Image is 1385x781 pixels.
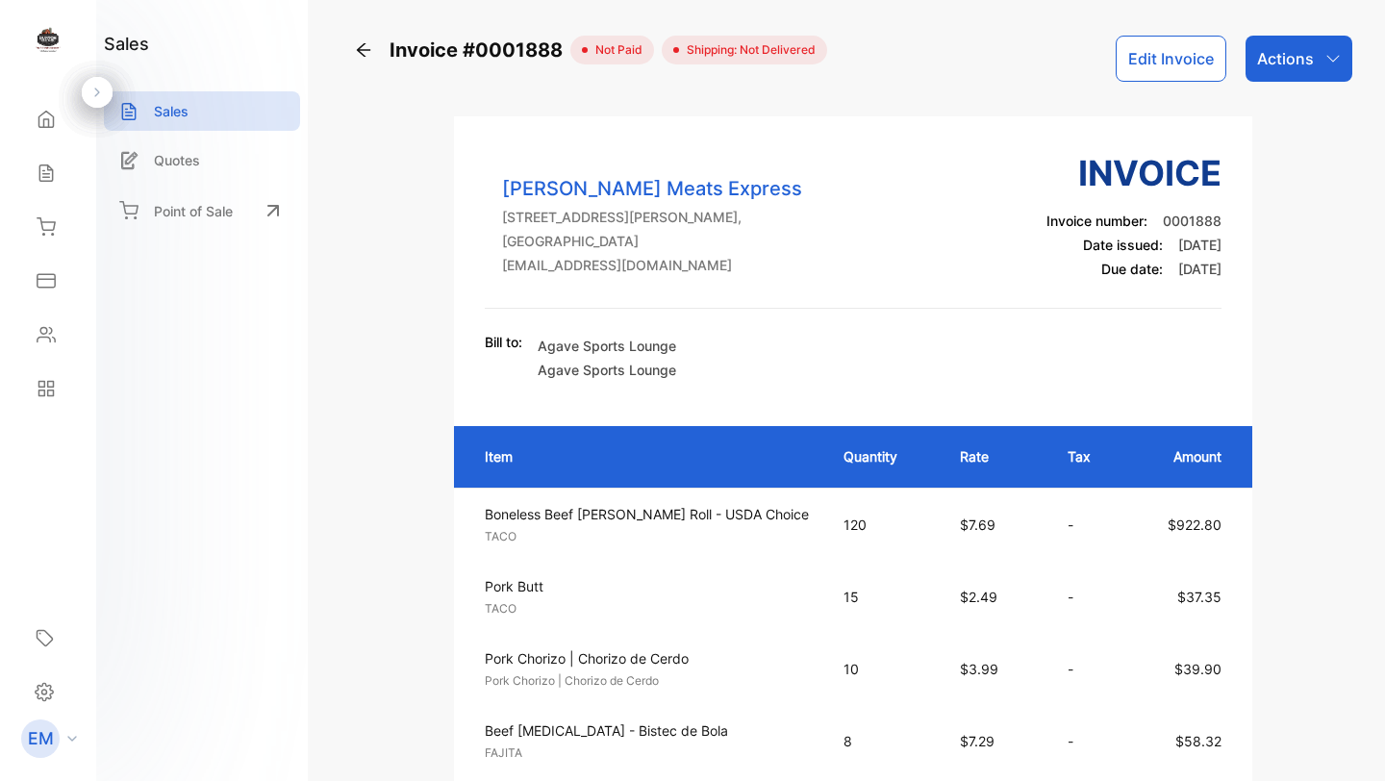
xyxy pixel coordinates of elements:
[1163,213,1221,229] span: 0001888
[28,726,54,751] p: EM
[1146,446,1222,466] p: Amount
[502,255,802,275] p: [EMAIL_ADDRESS][DOMAIN_NAME]
[502,231,802,251] p: [GEOGRAPHIC_DATA]
[485,528,809,545] p: TACO
[844,587,921,607] p: 15
[485,504,809,524] p: Boneless Beef [PERSON_NAME] Roll - USDA Choice
[588,41,642,59] span: not paid
[1178,237,1221,253] span: [DATE]
[485,576,809,596] p: Pork Butt
[1101,261,1163,277] span: Due date:
[502,207,802,227] p: [STREET_ADDRESS][PERSON_NAME],
[679,41,816,59] span: Shipping: Not Delivered
[1257,47,1314,70] p: Actions
[844,446,921,466] p: Quantity
[1083,237,1163,253] span: Date issued:
[104,140,300,180] a: Quotes
[1068,659,1107,679] p: -
[485,332,522,352] p: Bill to:
[1116,36,1226,82] button: Edit Invoice
[1068,731,1107,751] p: -
[844,659,921,679] p: 10
[485,720,809,741] p: Beef [MEDICAL_DATA] - Bistec de Bola
[1046,213,1147,229] span: Invoice number:
[1168,516,1221,533] span: $922.80
[538,336,676,356] p: Agave Sports Lounge
[34,25,63,54] img: logo
[1068,587,1107,607] p: -
[485,744,809,762] p: FAJITA
[485,672,809,690] p: Pork Chorizo | Chorizo de Cerdo
[538,360,676,380] p: Agave Sports Lounge
[960,733,995,749] span: $7.29
[1068,515,1107,535] p: -
[485,648,809,668] p: Pork Chorizo | Chorizo de Cerdo
[1304,700,1385,781] iframe: LiveChat chat widget
[1174,661,1221,677] span: $39.90
[154,201,233,221] p: Point of Sale
[104,91,300,131] a: Sales
[960,661,998,677] span: $3.99
[104,31,149,57] h1: sales
[502,174,802,203] p: [PERSON_NAME] Meats Express
[154,150,200,170] p: Quotes
[1175,733,1221,749] span: $58.32
[1178,261,1221,277] span: [DATE]
[844,515,921,535] p: 120
[1046,147,1221,199] h3: Invoice
[390,36,570,64] span: Invoice #0001888
[154,101,189,121] p: Sales
[485,446,805,466] p: Item
[960,446,1028,466] p: Rate
[1177,589,1221,605] span: $37.35
[104,189,300,232] a: Point of Sale
[1068,446,1107,466] p: Tax
[1246,36,1352,82] button: Actions
[844,731,921,751] p: 8
[960,516,995,533] span: $7.69
[960,589,997,605] span: $2.49
[485,600,809,617] p: TACO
